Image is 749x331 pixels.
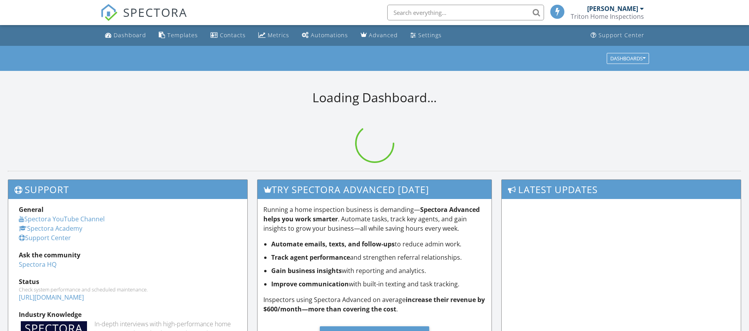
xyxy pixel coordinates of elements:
[19,233,71,242] a: Support Center
[271,266,486,275] li: with reporting and analytics.
[123,4,187,20] span: SPECTORA
[271,279,486,289] li: with built-in texting and task tracking.
[258,180,492,199] h3: Try spectora advanced [DATE]
[407,28,445,43] a: Settings
[207,28,249,43] a: Contacts
[100,11,187,27] a: SPECTORA
[271,280,349,288] strong: Improve communication
[369,31,398,39] div: Advanced
[19,205,44,214] strong: General
[271,253,350,262] strong: Track agent performance
[19,277,237,286] div: Status
[607,53,649,64] button: Dashboards
[299,28,351,43] a: Automations (Basic)
[100,4,118,21] img: The Best Home Inspection Software - Spectora
[271,240,395,248] strong: Automate emails, texts, and follow-ups
[220,31,246,39] div: Contacts
[571,13,644,20] div: Triton Home Inspections
[8,180,247,199] h3: Support
[167,31,198,39] div: Templates
[610,56,646,61] div: Dashboards
[19,286,237,293] div: Check system performance and scheduled maintenance.
[263,295,485,313] strong: increase their revenue by $600/month—more than covering the cost
[156,28,201,43] a: Templates
[311,31,348,39] div: Automations
[588,28,647,43] a: Support Center
[598,31,644,39] div: Support Center
[19,250,237,260] div: Ask the community
[19,260,56,269] a: Spectora HQ
[19,215,105,223] a: Spectora YouTube Channel
[19,224,82,233] a: Spectora Academy
[502,180,741,199] h3: Latest Updates
[268,31,289,39] div: Metrics
[357,28,401,43] a: Advanced
[263,205,480,223] strong: Spectora Advanced helps you work smarter
[271,239,486,249] li: to reduce admin work.
[587,5,638,13] div: [PERSON_NAME]
[102,28,149,43] a: Dashboard
[19,310,237,319] div: Industry Knowledge
[387,5,544,20] input: Search everything...
[19,293,84,302] a: [URL][DOMAIN_NAME]
[263,205,486,233] p: Running a home inspection business is demanding— . Automate tasks, track key agents, and gain ins...
[263,295,486,314] p: Inspectors using Spectora Advanced on average .
[255,28,292,43] a: Metrics
[114,31,146,39] div: Dashboard
[271,266,342,275] strong: Gain business insights
[418,31,442,39] div: Settings
[271,253,486,262] li: and strengthen referral relationships.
